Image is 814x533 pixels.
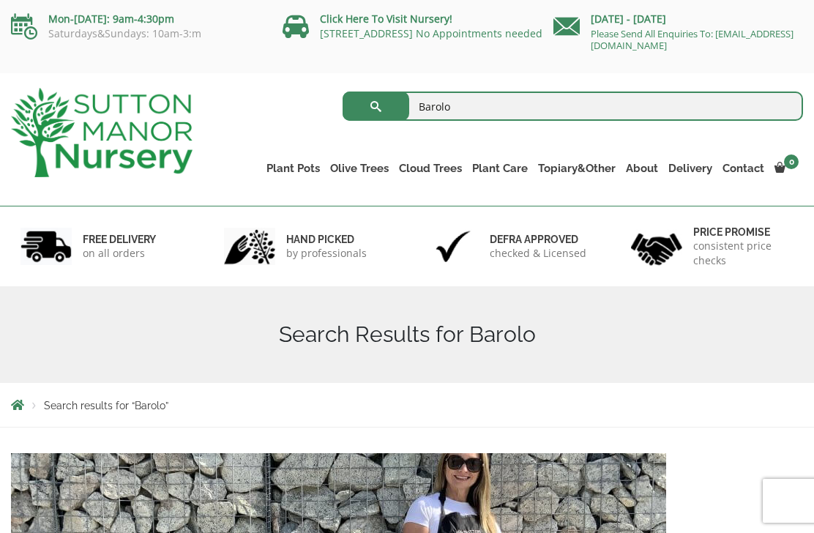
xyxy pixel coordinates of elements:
[663,158,717,179] a: Delivery
[591,27,794,52] a: Please Send All Enquiries To: [EMAIL_ADDRESS][DOMAIN_NAME]
[769,158,803,179] a: 0
[320,12,452,26] a: Click Here To Visit Nursery!
[11,321,803,348] h1: Search Results for Barolo
[83,233,156,246] h6: FREE DELIVERY
[533,158,621,179] a: Topiary&Other
[621,158,663,179] a: About
[394,158,467,179] a: Cloud Trees
[224,228,275,265] img: 2.jpg
[553,10,803,28] p: [DATE] - [DATE]
[325,158,394,179] a: Olive Trees
[286,246,367,261] p: by professionals
[11,28,261,40] p: Saturdays&Sundays: 10am-3:m
[83,246,156,261] p: on all orders
[631,224,682,269] img: 4.jpg
[20,228,72,265] img: 1.jpg
[11,10,261,28] p: Mon-[DATE]: 9am-4:30pm
[320,26,542,40] a: [STREET_ADDRESS] No Appointments needed
[11,88,193,177] img: logo
[261,158,325,179] a: Plant Pots
[467,158,533,179] a: Plant Care
[490,246,586,261] p: checked & Licensed
[11,399,803,411] nav: Breadcrumbs
[44,400,168,411] span: Search results for “Barolo”
[693,225,794,239] h6: Price promise
[286,233,367,246] h6: hand picked
[693,239,794,268] p: consistent price checks
[717,158,769,179] a: Contact
[490,233,586,246] h6: Defra approved
[784,154,799,169] span: 0
[343,92,803,121] input: Search...
[427,228,479,265] img: 3.jpg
